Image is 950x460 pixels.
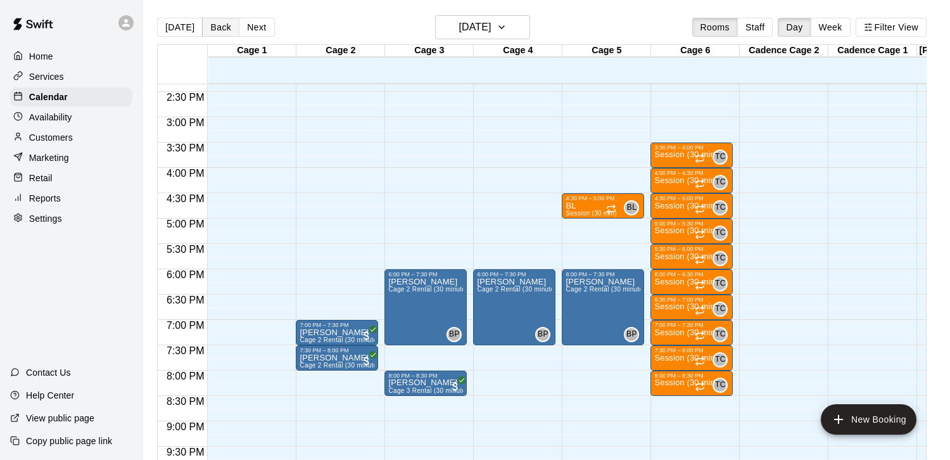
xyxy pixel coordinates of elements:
[449,328,460,341] span: BP
[535,327,550,342] div: Bryan Phillips (HC - UDC 11u)
[562,193,644,219] div: 4:30 PM – 5:00 PM: BL
[650,320,733,345] div: 7:00 PM – 7:30 PM: Session (30 min)
[715,252,726,265] span: TC
[856,18,927,37] button: Filter View
[435,15,530,39] button: [DATE]
[163,117,208,128] span: 3:00 PM
[10,209,132,228] a: Settings
[778,18,811,37] button: Day
[29,192,61,205] p: Reports
[654,322,729,328] div: 7:00 PM – 7:30 PM
[10,128,132,147] a: Customers
[300,322,374,328] div: 7:00 PM – 7:30 PM
[163,295,208,305] span: 6:30 PM
[163,421,208,432] span: 9:00 PM
[650,269,733,295] div: 6:00 PM – 6:30 PM: Session (30 min)
[654,170,729,176] div: 4:00 PM – 4:30 PM
[715,328,726,341] span: TC
[626,328,637,341] span: BP
[737,18,773,37] button: Staff
[10,108,132,127] div: Availability
[29,70,64,83] p: Services
[26,366,71,379] p: Contact Us
[163,320,208,331] span: 7:00 PM
[163,371,208,381] span: 8:00 PM
[695,381,705,392] span: Recurring event
[695,229,705,240] span: Recurring event
[202,18,239,37] button: Back
[715,176,726,189] span: TC
[629,200,639,215] span: Bill Leffler
[718,251,728,266] span: Teresa Carlton
[163,396,208,407] span: 8:30 PM
[712,150,728,165] div: Teresa Carlton
[163,345,208,356] span: 7:30 PM
[388,387,471,394] span: Cage 3 Rental (30 minutes)
[163,219,208,229] span: 5:00 PM
[606,204,616,214] span: Recurring event
[712,226,728,241] div: Teresa Carlton
[538,328,548,341] span: BP
[239,18,274,37] button: Next
[740,45,828,57] div: Cadence Cage 2
[821,404,916,435] button: add
[718,175,728,190] span: Teresa Carlton
[654,195,729,201] div: 4:30 PM – 5:00 PM
[566,271,640,278] div: 6:00 PM – 7:30 PM
[163,143,208,153] span: 3:30 PM
[650,193,733,219] div: 4:30 PM – 5:00 PM: Session (30 min)
[296,320,378,345] div: 7:00 PM – 7:30 PM: Mike Sisti
[718,226,728,241] span: Teresa Carlton
[29,151,69,164] p: Marketing
[477,286,560,293] span: Cage 2 Rental (30 minutes)
[718,302,728,317] span: Teresa Carlton
[10,67,132,86] div: Services
[163,92,208,103] span: 2:30 PM
[10,189,132,208] div: Reports
[384,371,467,396] div: 8:00 PM – 8:30 PM: Daniel Catterson
[26,389,74,402] p: Help Center
[163,447,208,457] span: 9:30 PM
[208,45,296,57] div: Cage 1
[629,327,639,342] span: Bryan Phillips (HC - UDC 11u)
[695,305,705,316] span: Recurring event
[10,47,132,66] div: Home
[10,169,132,188] a: Retail
[718,378,728,393] span: Teresa Carlton
[715,278,726,290] span: TC
[828,45,917,57] div: Cadence Cage 1
[300,362,383,369] span: Cage 2 Rental (30 minutes)
[718,200,728,215] span: Teresa Carlton
[384,269,467,345] div: 6:00 PM – 7:30 PM: Phillips
[624,327,639,342] div: Bryan Phillips (HC - UDC 11u)
[10,87,132,106] a: Calendar
[695,179,705,189] span: Recurring event
[695,356,705,366] span: Recurring event
[715,151,726,163] span: TC
[654,347,729,354] div: 7:30 PM – 8:00 PM
[566,286,649,293] span: Cage 2 Rental (30 minutes)
[695,153,705,163] span: Recurring event
[712,302,728,317] div: Teresa Carlton
[715,379,726,392] span: TC
[718,327,728,342] span: Teresa Carlton
[29,212,62,225] p: Settings
[452,327,462,342] span: Bryan Phillips (HC - UDC 11u)
[718,150,728,165] span: Teresa Carlton
[654,373,729,379] div: 8:00 PM – 8:30 PM
[163,193,208,204] span: 4:30 PM
[654,271,729,278] div: 6:00 PM – 6:30 PM
[712,175,728,190] div: Teresa Carlton
[562,45,651,57] div: Cage 5
[715,303,726,316] span: TC
[654,144,729,151] div: 3:30 PM – 4:00 PM
[388,286,471,293] span: Cage 2 Rental (30 minutes)
[650,244,733,269] div: 5:30 PM – 6:00 PM: Session (30 min)
[473,269,555,345] div: 6:00 PM – 7:30 PM: Phillips
[300,336,383,343] span: Cage 2 Rental (30 minutes)
[300,347,374,354] div: 7:30 PM – 8:00 PM
[650,168,733,193] div: 4:00 PM – 4:30 PM: Session (30 min)
[474,45,562,57] div: Cage 4
[446,327,462,342] div: Bryan Phillips (HC - UDC 11u)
